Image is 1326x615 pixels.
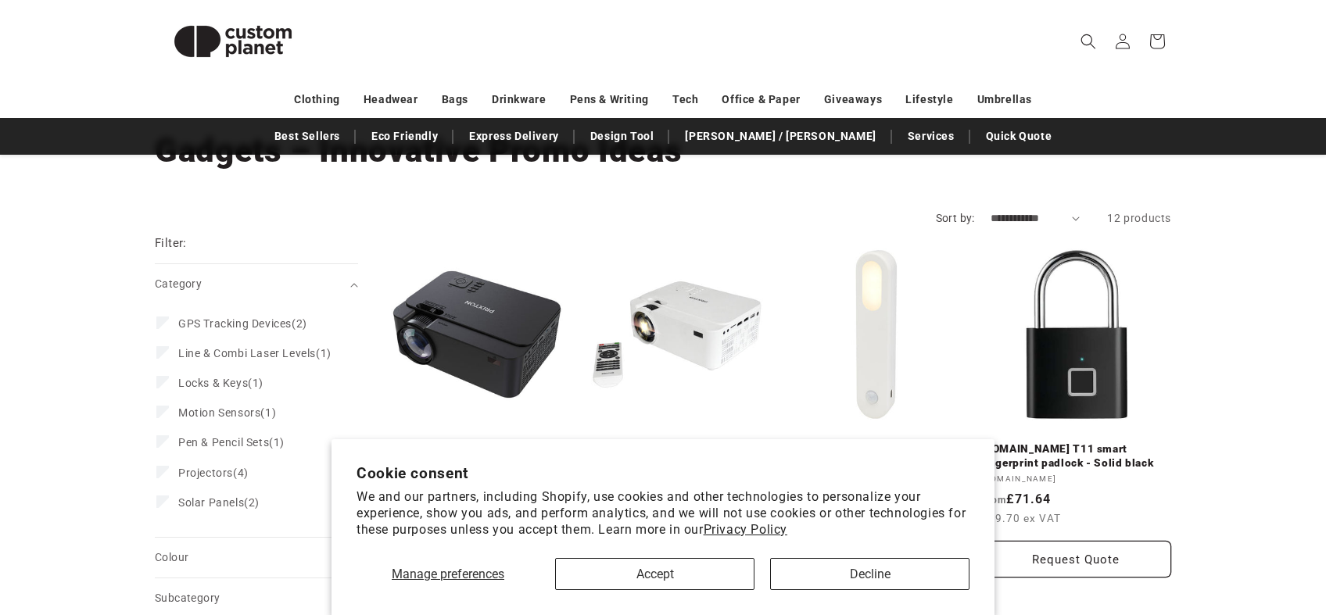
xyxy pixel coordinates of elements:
a: Privacy Policy [704,522,787,537]
button: Accept [555,558,754,590]
summary: Colour (0 selected) [155,538,358,577]
span: Locks & Keys [178,377,248,389]
iframe: Chat Widget [1058,446,1326,615]
a: Drinkware [492,86,546,113]
span: (1) [178,406,276,420]
a: Headwear [364,86,418,113]
a: Office & Paper [722,86,800,113]
summary: Search [1071,24,1106,59]
span: (1) [178,346,331,360]
a: [DOMAIN_NAME] T11 smart fingerprint padlock - Solid black [981,442,1172,470]
span: Pen & Pencil Sets [178,436,269,449]
a: Lifestyle [905,86,953,113]
a: Umbrellas [977,86,1032,113]
span: Subcategory [155,592,220,604]
a: Bags [442,86,468,113]
a: Clothing [294,86,340,113]
h2: Cookie consent [357,464,969,482]
a: Best Sellers [267,123,348,150]
span: (2) [178,495,260,510]
span: Colour [155,551,188,563]
a: Services [900,123,962,150]
span: GPS Tracking Devices [178,317,292,330]
span: Motion Sensors [178,406,260,419]
span: Line & Combi Laser Levels [178,347,316,359]
h2: Filter: [155,234,187,252]
p: We and our partners, including Shopify, use cookies and other technologies to personalize your ex... [357,489,969,538]
a: Quick Quote [978,123,1060,150]
a: Giveaways [824,86,882,113]
button: Decline [770,558,969,590]
label: Sort by: [936,212,975,224]
span: (1) [178,435,285,449]
summary: Category (0 selected) [155,264,358,304]
a: [PERSON_NAME] / [PERSON_NAME] [677,123,883,150]
a: Eco Friendly [364,123,446,150]
button: Manage preferences [357,558,539,590]
a: Tech [672,86,698,113]
img: Custom Planet [155,6,311,77]
span: Manage preferences [392,567,504,581]
span: Projectors [178,467,233,479]
span: (1) [178,376,263,390]
a: Pens & Writing [570,86,649,113]
a: Express Delivery [461,123,567,150]
span: 12 products [1107,212,1171,224]
a: Design Tool [582,123,662,150]
span: (4) [178,466,249,480]
span: Category [155,277,202,290]
span: Solar Panels [178,496,244,509]
span: (2) [178,316,307,331]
